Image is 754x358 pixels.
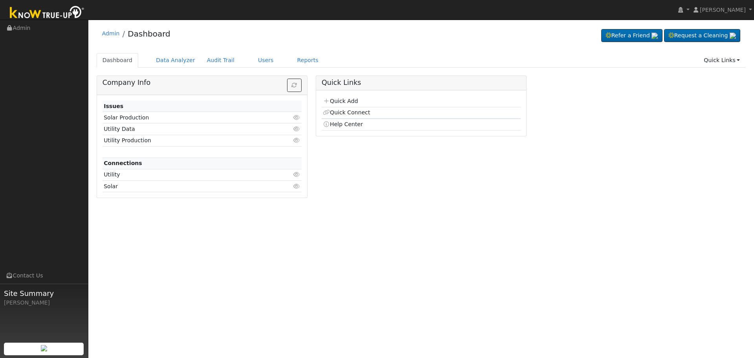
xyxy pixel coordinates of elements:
[322,79,521,87] h5: Quick Links
[323,98,358,104] a: Quick Add
[201,53,240,68] a: Audit Trail
[252,53,280,68] a: Users
[102,181,269,192] td: Solar
[293,138,300,143] i: Click to view
[104,103,123,109] strong: Issues
[291,53,324,68] a: Reports
[102,169,269,180] td: Utility
[293,184,300,189] i: Click to view
[102,123,269,135] td: Utility Data
[6,4,88,22] img: Know True-Up
[293,126,300,132] i: Click to view
[4,299,84,307] div: [PERSON_NAME]
[150,53,201,68] a: Data Analyzer
[41,345,47,351] img: retrieve
[323,121,363,127] a: Help Center
[601,29,662,42] a: Refer a Friend
[323,109,370,116] a: Quick Connect
[652,33,658,39] img: retrieve
[730,33,736,39] img: retrieve
[664,29,740,42] a: Request a Cleaning
[128,29,170,39] a: Dashboard
[102,135,269,146] td: Utility Production
[698,53,746,68] a: Quick Links
[293,172,300,177] i: Click to view
[293,115,300,120] i: Click to view
[102,112,269,123] td: Solar Production
[102,30,120,37] a: Admin
[4,288,84,299] span: Site Summary
[97,53,139,68] a: Dashboard
[104,160,142,166] strong: Connections
[700,7,746,13] span: [PERSON_NAME]
[102,79,302,87] h5: Company Info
